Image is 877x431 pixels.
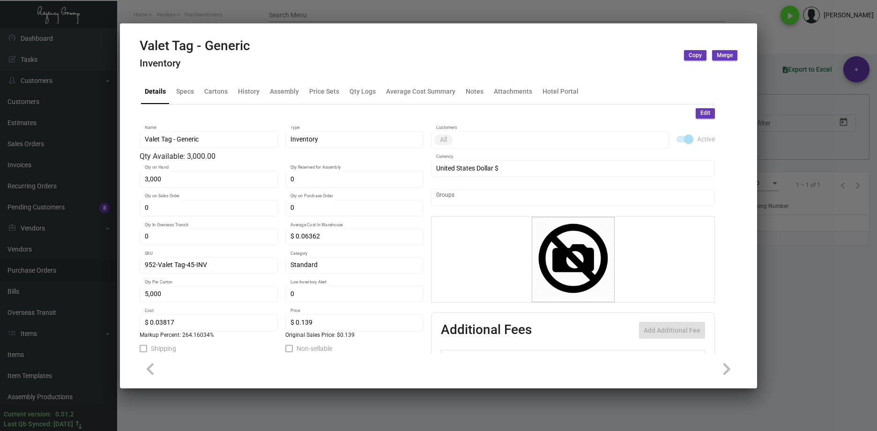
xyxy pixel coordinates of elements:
div: Specs [176,86,194,96]
div: Last Qb Synced: [DATE] [4,419,73,429]
th: Price [613,350,652,367]
div: History [238,86,260,96]
div: Assembly [270,86,299,96]
span: Edit [700,109,710,117]
div: Average Cost Summary [386,86,455,96]
input: Add new.. [454,136,664,143]
span: Merge [717,52,733,59]
div: Cartons [204,86,228,96]
button: Edit [696,108,715,119]
h2: Valet Tag - Generic [140,38,250,54]
span: Add Additional Fee [644,327,700,334]
div: Details [145,86,166,96]
span: Shipping [151,343,176,354]
div: Hotel Portal [543,86,579,96]
span: Active [697,134,715,145]
th: Active [441,350,470,367]
div: Notes [466,86,483,96]
div: Price Sets [309,86,339,96]
div: Qty Logs [349,86,376,96]
button: Copy [684,50,706,60]
th: Price type [652,350,694,367]
th: Type [469,350,574,367]
div: 0.51.2 [55,409,74,419]
th: Cost [574,350,613,367]
div: Attachments [494,86,532,96]
button: Add Additional Fee [639,322,705,339]
mat-chip: All [434,134,453,145]
button: Merge [712,50,737,60]
h2: Additional Fees [441,322,532,339]
span: Non-sellable [297,343,332,354]
h4: Inventory [140,58,250,69]
div: Qty Available: 3,000.00 [140,151,424,162]
span: Copy [689,52,702,59]
input: Add new.. [436,194,710,201]
div: Current version: [4,409,52,419]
